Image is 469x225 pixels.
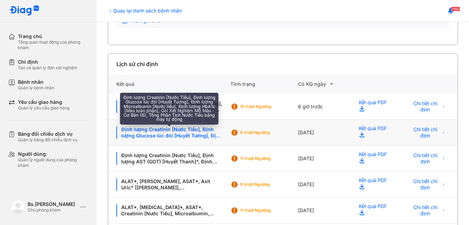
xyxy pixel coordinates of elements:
button: Chi tiết chỉ định [406,179,449,190]
div: 9 Vượt ngưỡng [240,182,295,187]
div: 6 giờ trước [298,94,351,120]
div: Kết quả [108,74,230,94]
span: Chi tiết chỉ định [410,100,440,113]
div: [DATE] [298,146,351,172]
div: Quản lý bảng đối chiếu dịch vụ [18,137,77,143]
div: Định lượng Creatinin [Nước Tiểu], Định lượng AST (GOT) [Huyết Thanh]*, Định lượng Axit Uric [Huyế... [116,152,222,165]
div: Bảng đối chiếu dịch vụ [18,131,77,137]
div: Yêu cầu giao hàng [18,99,69,105]
div: [DATE] [298,120,351,146]
div: Bệnh nhân [18,79,54,85]
div: ALAT*, [PERSON_NAME], ASAT*, Axit Uric* [[PERSON_NAME]], [MEDICAL_DATA], Tổng Phân Tích Nước Tiểu... [116,178,222,191]
div: Kết quả PDF [351,198,398,224]
span: Chi tiết chỉ định [410,152,440,165]
div: Trang chủ [18,33,88,39]
div: Quay lại danh sách bệnh nhân [108,7,182,14]
div: 11 Vượt ngưỡng [240,208,295,213]
div: Định lượng Glucose lúc đói [Huyết Tương], Tổng Phân Tích Nước Tiểu bằng máy tự động, Định lượng [... [116,100,222,113]
div: Quản lý người dùng của phòng khám [18,157,88,168]
div: Tổng quan hoạt động của phòng khám [18,39,88,51]
div: Tạo và quản lý đơn xét nghiệm [18,65,77,71]
div: Lịch sử chỉ định [116,60,158,68]
div: Kết quả PDF [351,94,398,120]
div: Tình trạng [230,74,298,94]
div: 15 Vượt ngưỡng [240,104,295,109]
span: Chi tiết chỉ định [410,126,440,139]
div: 9 Vượt ngưỡng [240,130,295,135]
button: Chi tiết chỉ định [406,205,449,216]
button: Chi tiết chỉ định [406,127,449,138]
div: Quản lý yêu cầu giao hàng [18,105,69,111]
div: Quản lý bệnh nhân [18,85,54,91]
div: Kết quả PDF [351,172,398,198]
img: logo [11,200,25,214]
div: Kết quả PDF [351,120,398,146]
div: Người dùng [18,151,88,157]
span: 1192 [451,7,460,11]
div: ALAT*, [MEDICAL_DATA]*, ASAT*, Creatinin [Nước Tiểu], Microalbumin, [PERSON_NAME], Tổng Phân Tích... [116,204,222,217]
div: [DATE] [298,172,351,198]
div: [DATE] [298,198,351,224]
div: Kết quả PDF [351,146,398,172]
button: Chi tiết chỉ định [406,101,449,112]
button: Chi tiết chỉ định [406,153,449,164]
img: logo [10,6,39,16]
div: Có KQ ngày [298,80,351,88]
div: Định lượng Creatinin [Nước Tiểu], Định lượng Glucose lúc đói [Huyết Tương], Định lượng Microalbum... [116,126,222,139]
span: Chi tiết chỉ định [410,178,440,191]
div: 11 Vượt ngưỡng [240,156,295,161]
div: Chủ phòng khám [28,207,77,213]
div: Chỉ định [18,59,77,65]
div: Bs.[PERSON_NAME] [28,201,77,207]
span: Chi tiết chỉ định [410,204,440,217]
